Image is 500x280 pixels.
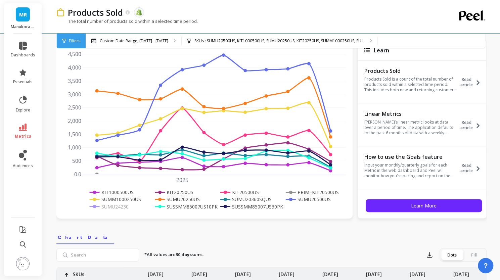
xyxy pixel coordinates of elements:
p: [DATE] [191,267,207,278]
p: *All values are sums. [144,251,203,258]
span: Learn More [411,202,437,209]
p: Manukora Peel report [11,24,35,30]
p: Products Sold [68,7,123,18]
img: profile picture [16,257,30,270]
img: api.shopify.svg [136,9,142,15]
p: Linear Metrics [364,110,456,117]
p: The total number of products sold within a selected time period. [56,18,198,24]
p: Custom Date Range, [DATE] - [DATE] [100,38,168,44]
span: essentials [13,79,33,85]
p: [DATE] [410,267,425,278]
button: Read article [458,153,485,184]
p: Products Sold [364,67,456,74]
p: [DATE] [148,267,164,278]
span: Read article [458,77,475,88]
p: [DATE] [279,267,294,278]
span: Filters [69,38,80,44]
nav: Tabs [56,229,487,244]
strong: 30 days [176,251,192,258]
span: metrics [15,134,31,139]
p: SKUs [73,267,84,278]
p: Products Sold is a count of the total number of products sold within a selected time period. This... [364,77,456,93]
span: Learn [373,47,389,54]
p: [PERSON_NAME]’s linear metric looks at data over a period of time. The application defaults to th... [364,120,456,136]
span: Read article [458,163,475,174]
p: [DATE] [453,267,469,278]
img: header icon [56,8,64,17]
span: MR [19,11,27,18]
p: [DATE] [322,267,338,278]
button: Learn More [366,199,482,212]
span: explore [16,107,30,113]
input: Search [56,248,139,262]
p: SKUs : SUMU20500US, KIT1000500US, SUMU20250US, KIT20250US, SUMM1000250US, SU... [194,38,364,44]
button: Read article [458,67,485,98]
p: Input your monthly/quarterly goals for each Metric in the web dashboard and Peel will monitor how... [364,162,456,179]
span: dashboards [11,52,35,58]
button: ? [478,258,493,273]
p: [DATE] [235,267,251,278]
p: How to use the Goals feature [364,153,456,160]
div: Fill [463,249,485,260]
span: audiences [13,163,33,169]
span: Chart Data [58,234,113,241]
div: Dots [441,249,463,260]
button: Read article [458,110,485,141]
p: [DATE] [366,267,382,278]
span: Read article [458,120,475,131]
span: ? [484,261,488,270]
